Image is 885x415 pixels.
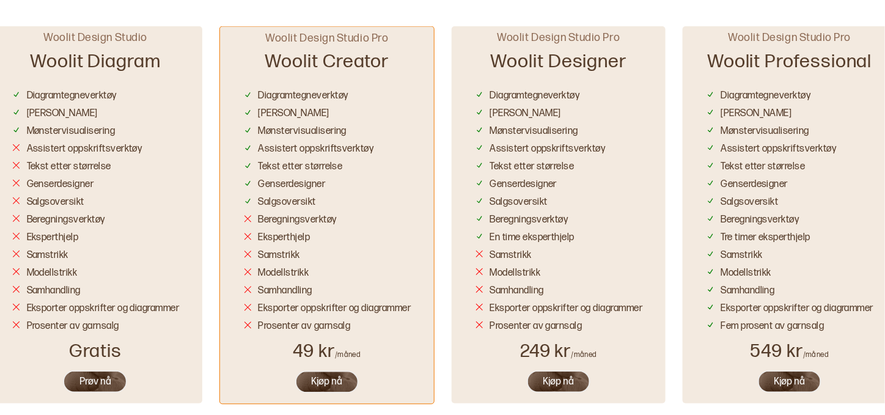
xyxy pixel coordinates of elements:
div: Eksperthjelp [27,232,79,244]
div: Diagramtegneverktøy [721,90,811,103]
div: Beregningsverktøy [259,215,337,227]
div: Samstrikk [259,250,300,263]
div: En time eksperthjelp [490,232,575,244]
div: Modellstrikk [490,267,541,280]
div: Mønstervisualisering [721,125,810,138]
div: 249 kr [520,339,597,364]
div: Woolit Professional [707,45,872,85]
button: Kjøp nå [527,370,590,393]
div: Samstrikk [490,249,532,262]
div: /måned [803,350,829,360]
div: Salgsoversikt [721,196,779,209]
div: Woolit Diagram [30,45,161,85]
div: Tekst etter størrelse [27,161,111,174]
div: Diagramtegneverktøy [27,90,117,103]
button: Kjøp nå [758,370,821,393]
div: [PERSON_NAME] [27,108,98,120]
div: Eksporter oppskrifter og diagrammer [27,303,180,315]
div: Tre timer eksperthjelp [721,232,811,244]
div: Genserdesigner [490,178,557,191]
div: Woolit Design Studio Pro [498,31,620,45]
div: Modellstrikk [721,267,772,280]
div: Samstrikk [721,249,763,262]
div: Beregningsverktøy [721,214,799,227]
div: Assistert oppskriftsverktøy [721,143,837,156]
div: Beregningsverktøy [27,214,105,227]
div: Diagramtegneverktøy [259,90,348,103]
div: Tekst etter størrelse [721,161,806,174]
div: Gratis [69,339,122,364]
div: Samstrikk [27,249,68,262]
div: Prosenter av garnsalg [259,321,351,334]
div: Woolit Design Studio Pro [729,31,851,45]
div: Eksporter oppskrifter og diagrammer [721,303,874,315]
div: [PERSON_NAME] [721,108,792,120]
div: Eksporter oppskrifter og diagrammer [259,303,411,316]
div: Modellstrikk [27,267,78,280]
div: /måned [571,350,597,360]
div: Mønstervisualisering [259,126,347,139]
div: Diagramtegneverktøy [490,90,580,103]
div: Samhandling [27,285,81,298]
div: Beregningsverktøy [490,214,568,227]
div: Assistert oppskriftsverktøy [259,144,374,156]
div: Genserdesigner [259,179,326,192]
div: Salgsoversikt [259,197,316,210]
div: Modellstrikk [259,268,309,281]
div: Woolit Design Studio Pro [266,31,389,45]
div: Salgsoversikt [490,196,548,209]
div: Assistert oppskriftsverktøy [490,143,606,156]
div: 549 kr [751,339,829,364]
div: /måned [335,351,361,361]
button: Prøv nå [63,370,127,393]
button: Kjøp nå [295,371,359,394]
div: Assistert oppskriftsverktøy [27,143,142,156]
div: Eksporter oppskrifter og diagrammer [490,303,643,315]
div: [PERSON_NAME] [490,108,561,120]
div: Genserdesigner [27,178,94,191]
div: Samhandling [259,285,312,298]
div: Prosenter av garnsalg [490,320,582,333]
div: Woolit Designer [491,45,627,85]
div: Fem prosent av garnsalg [721,320,824,333]
div: Salgsoversikt [27,196,84,209]
div: Samhandling [490,285,544,298]
div: Tekst etter størrelse [259,161,343,174]
div: Prosenter av garnsalg [27,320,119,333]
div: Eksperthjelp [259,232,310,245]
div: Woolit Design Studio [43,31,147,45]
div: Samhandling [721,285,775,298]
div: Tekst etter størrelse [490,161,575,174]
div: Mønstervisualisering [27,125,116,138]
div: Mønstervisualisering [490,125,579,138]
div: 49 kr [293,340,361,364]
div: Genserdesigner [721,178,788,191]
div: Woolit Creator [265,46,389,86]
div: [PERSON_NAME] [259,108,329,121]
